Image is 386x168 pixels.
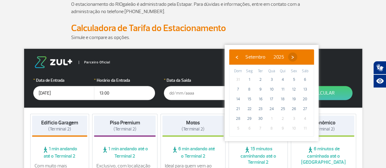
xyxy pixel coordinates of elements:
[278,94,288,104] span: 18
[233,94,243,104] span: 14
[311,120,335,126] strong: Econômico
[71,1,315,15] p: O estacionamento do RIOgaleão é administrado pela Estapar. Para dúvidas e informações, entre em c...
[255,75,265,84] span: 2
[245,54,265,60] span: Setembro
[255,84,265,94] span: 9
[233,104,243,114] span: 21
[267,84,276,94] span: 10
[255,114,265,123] span: 30
[289,104,299,114] span: 26
[289,123,299,133] span: 10
[267,75,276,84] span: 3
[244,68,255,75] th: weekday
[288,52,297,62] button: ›
[267,104,276,114] span: 24
[33,77,94,84] label: Data de Entrada
[33,56,74,68] img: logo-zul.png
[293,146,354,165] span: 6 minutos de caminhada até o [GEOGRAPHIC_DATA]
[233,123,243,133] span: 5
[278,84,288,94] span: 11
[267,94,276,104] span: 17
[278,114,288,123] span: 2
[267,114,276,123] span: 1
[273,54,284,60] span: 2025
[41,120,78,126] strong: Edifício Garagem
[94,77,155,84] label: Horário da Entrada
[244,104,254,114] span: 22
[233,75,243,84] span: 31
[230,146,286,165] span: 15 minutos caminhando até o Terminal 2
[79,61,110,64] span: Parceiro Oficial
[373,61,386,74] button: Abrir tradutor de língua de sinais.
[267,123,276,133] span: 8
[186,120,200,126] strong: Motos
[300,94,310,104] span: 20
[233,114,243,123] span: 28
[278,123,288,133] span: 9
[182,126,204,132] span: (Terminal 2)
[289,84,299,94] span: 12
[288,68,300,75] th: weekday
[278,75,288,84] span: 4
[255,123,265,133] span: 7
[32,146,88,159] span: 1 min andando até o Terminal 2
[244,114,254,123] span: 29
[300,114,310,123] span: 4
[373,61,386,88] div: Plugin de acessibilidade da Hand Talk.
[269,52,288,62] button: 2025
[232,52,241,62] button: ‹
[244,84,254,94] span: 8
[233,68,244,75] th: weekday
[162,146,224,159] span: 6 min andando até o Terminal 2
[233,84,243,94] span: 7
[232,53,297,59] bs-datepicker-navigation-view: ​ ​ ​
[300,75,310,84] span: 6
[300,123,310,133] span: 11
[300,84,310,94] span: 13
[289,94,299,104] span: 19
[278,104,288,114] span: 25
[94,146,156,159] span: 1 min andando até o Terminal 2
[255,104,265,114] span: 23
[289,75,299,84] span: 5
[294,86,352,100] button: Calcular
[110,120,140,126] strong: Piso Premium
[71,34,315,41] p: Simule e compare as opções.
[164,77,225,84] label: Data da Saída
[244,94,254,104] span: 15
[94,86,155,100] input: hh:mm
[299,68,311,75] th: weekday
[48,126,71,132] span: (Terminal 2)
[255,94,265,104] span: 16
[266,68,277,75] th: weekday
[373,74,386,88] button: Abrir recursos assistivos.
[255,68,266,75] th: weekday
[277,68,288,75] th: weekday
[71,23,315,34] h2: Calculadora de Tarifa do Estacionamento
[289,114,299,123] span: 3
[244,75,254,84] span: 1
[244,123,254,133] span: 6
[241,52,269,62] button: Setembro
[164,86,225,100] input: dd/mm/aaaa
[113,126,136,132] span: (Terminal 2)
[300,104,310,114] span: 27
[33,86,94,100] input: dd/mm/aaaa
[312,126,335,132] span: (Terminal 2)
[225,45,319,141] bs-datepicker-container: calendar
